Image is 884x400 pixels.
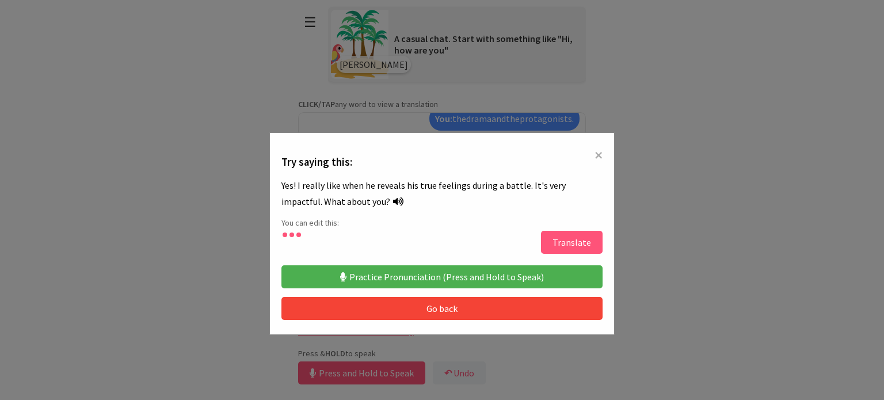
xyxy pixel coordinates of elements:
[281,265,603,288] button: Practice Pronunciation (Press and Hold to Speak)
[281,180,603,212] div: Yes! I really like when he reveals his true feelings during a battle. It's very impactful. What a...
[595,144,603,165] span: ×
[281,155,603,169] h3: Try saying this:
[281,218,603,228] p: You can edit this:
[281,297,603,320] button: Go back
[541,231,603,254] button: Translate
